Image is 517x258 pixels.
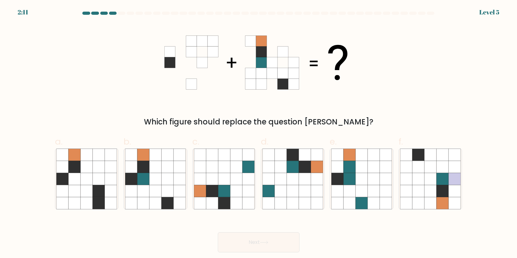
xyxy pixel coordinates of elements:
[399,135,403,148] span: f.
[261,135,268,148] span: d.
[18,8,28,17] div: 2:11
[479,8,499,17] div: Level 5
[55,135,63,148] span: a.
[218,232,300,252] button: Next
[59,116,459,128] div: Which figure should replace the question [PERSON_NAME]?
[192,135,199,148] span: c.
[124,135,131,148] span: b.
[330,135,337,148] span: e.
